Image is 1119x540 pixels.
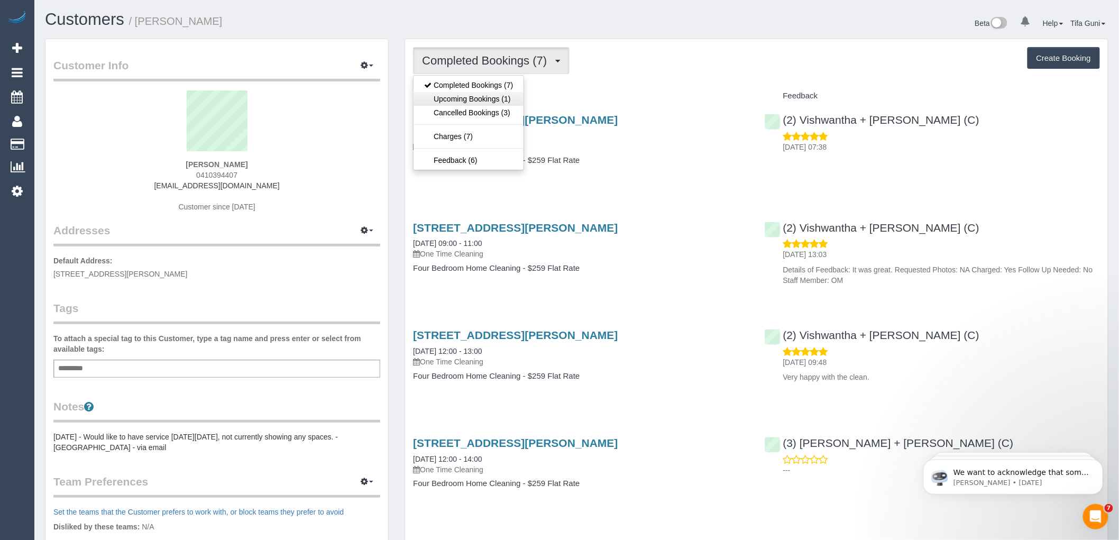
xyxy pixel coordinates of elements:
[414,153,524,167] a: Feedback (6)
[783,142,1100,152] p: [DATE] 07:38
[413,455,482,463] a: [DATE] 12:00 - 14:00
[783,264,1100,286] p: Details of Feedback: It was great. Requested Photos: NA Charged: Yes Follow Up Needed: No Staff M...
[142,523,154,531] span: N/A
[53,255,113,266] label: Default Address:
[53,474,380,498] legend: Team Preferences
[783,249,1100,260] p: [DATE] 13:03
[413,264,748,273] h4: Four Bedroom Home Cleaning - $259 Flat Rate
[413,239,482,248] a: [DATE] 09:00 - 11:00
[53,270,188,278] span: [STREET_ADDRESS][PERSON_NAME]
[413,141,748,152] p: One Time Cleaning
[413,47,570,74] button: Completed Bookings (7)
[765,114,979,126] a: (2) Vishwantha + [PERSON_NAME] (C)
[186,160,247,169] strong: [PERSON_NAME]
[414,130,524,143] a: Charges (7)
[129,15,223,27] small: / [PERSON_NAME]
[53,432,380,453] pre: [DATE] - Would like to have service [DATE][DATE], not currently showing any spaces. - [GEOGRAPHIC...
[53,58,380,81] legend: Customer Info
[413,356,748,367] p: One Time Cleaning
[6,11,27,25] img: Automaid Logo
[1043,19,1063,28] a: Help
[413,222,618,234] a: [STREET_ADDRESS][PERSON_NAME]
[1083,504,1108,529] iframe: Intercom live chat
[765,222,979,234] a: (2) Vishwantha + [PERSON_NAME] (C)
[53,300,380,324] legend: Tags
[975,19,1007,28] a: Beta
[413,479,748,488] h4: Four Bedroom Home Cleaning - $259 Flat Rate
[1028,47,1100,69] button: Create Booking
[413,437,618,449] a: [STREET_ADDRESS][PERSON_NAME]
[413,347,482,355] a: [DATE] 12:00 - 13:00
[53,333,380,354] label: To attach a special tag to this Customer, type a tag name and press enter or select from availabl...
[413,156,748,165] h4: Four Bedroom Home Cleaning - $259 Flat Rate
[783,372,1100,382] p: Very happy with the clean.
[154,181,280,190] a: [EMAIL_ADDRESS][DOMAIN_NAME]
[45,10,124,29] a: Customers
[413,464,748,475] p: One Time Cleaning
[765,91,1100,100] h4: Feedback
[196,171,237,179] span: 0410394407
[46,31,182,176] span: We want to acknowledge that some users may be experiencing lag or slower performance in our softw...
[413,329,618,341] a: [STREET_ADDRESS][PERSON_NAME]
[907,437,1119,511] iframe: Intercom notifications message
[414,78,524,92] a: Completed Bookings (7)
[1105,504,1113,512] span: 7
[179,203,255,211] span: Customer since [DATE]
[783,357,1100,368] p: [DATE] 09:48
[765,437,1014,449] a: (3) [PERSON_NAME] + [PERSON_NAME] (C)
[783,465,1100,475] p: ---
[46,41,182,50] p: Message from Ellie, sent 2w ago
[53,399,380,423] legend: Notes
[1071,19,1106,28] a: Tifa Guni
[53,521,140,532] label: Disliked by these teams:
[990,17,1007,31] img: New interface
[422,54,552,67] span: Completed Bookings (7)
[413,372,748,381] h4: Four Bedroom Home Cleaning - $259 Flat Rate
[414,106,524,120] a: Cancelled Bookings (3)
[413,249,748,259] p: One Time Cleaning
[53,508,344,516] a: Set the teams that the Customer prefers to work with, or block teams they prefer to avoid
[414,92,524,106] a: Upcoming Bookings (1)
[765,329,979,341] a: (2) Vishwantha + [PERSON_NAME] (C)
[413,91,748,100] h4: Service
